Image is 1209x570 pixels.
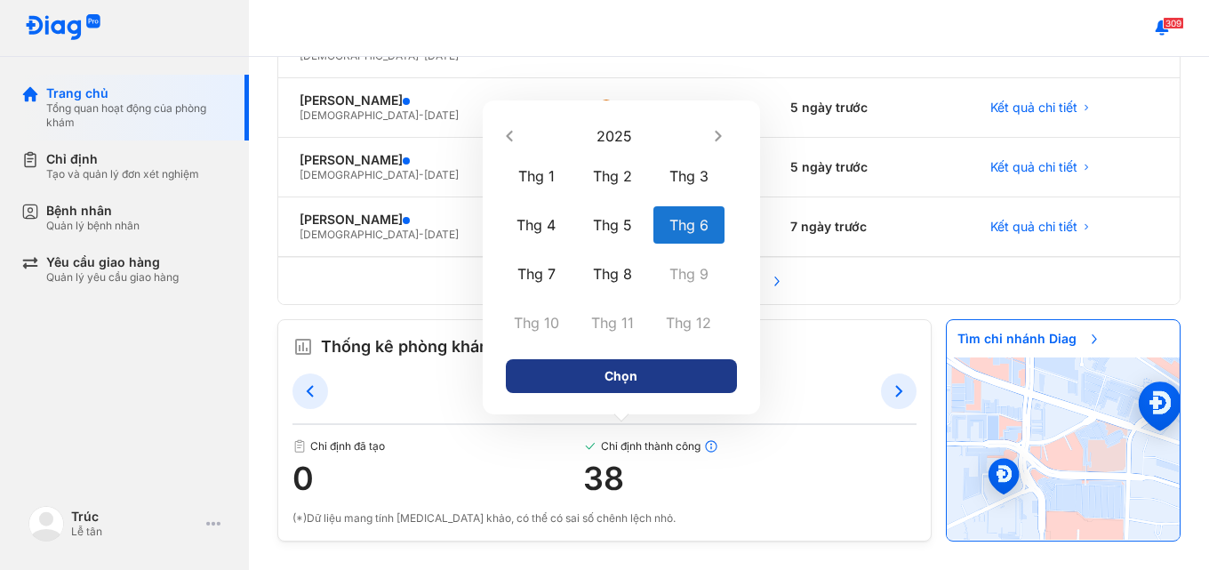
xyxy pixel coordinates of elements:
[583,461,917,496] span: 38
[419,228,424,241] span: -
[506,359,737,393] button: Chọn
[583,439,597,454] img: checked-green.01cc79e0.svg
[46,167,199,181] div: Tạo và quản lý đơn xét nghiệm
[596,93,686,122] div: 10 abnormal
[300,108,419,122] span: [DEMOGRAPHIC_DATA]
[46,203,140,219] div: Bệnh nhân
[769,197,968,257] div: 7 ngày trước
[300,228,419,241] span: [DEMOGRAPHIC_DATA]
[292,439,307,454] img: document.50c4cfd0.svg
[71,509,199,525] div: Trúc
[46,101,228,130] div: Tổng quan hoạt động của phòng khám
[583,439,917,454] span: Chỉ định thành công
[947,320,1112,357] span: Tìm chi nhánh Diag
[46,219,140,233] div: Quản lý bệnh nhân
[419,108,424,122] span: -
[28,506,64,542] img: logo
[328,381,881,402] div: tháng 07 2025
[300,168,419,181] span: [DEMOGRAPHIC_DATA]
[71,525,199,539] div: Lễ tân
[708,124,730,147] button: Next year
[501,157,572,195] div: Thg 1
[577,255,648,293] div: Thg 8
[292,336,314,357] img: order.5a6da16c.svg
[769,78,968,138] div: 5 ngày trước
[1163,17,1184,29] span: 309
[521,120,708,151] div: Open years overlay
[577,157,648,195] div: Thg 2
[653,255,725,293] div: Thg 9
[321,334,493,359] span: Thống kê phòng khám
[499,124,521,147] button: Previous year
[424,168,459,181] span: [DATE]
[46,151,199,167] div: Chỉ định
[704,439,718,454] img: info.7e716105.svg
[300,92,553,108] div: [PERSON_NAME]
[501,255,572,293] div: Thg 7
[577,206,648,244] div: Thg 5
[300,212,553,228] div: [PERSON_NAME]
[46,254,179,270] div: Yêu cầu giao hàng
[46,85,228,101] div: Trang chủ
[419,168,424,181] span: -
[46,270,179,285] div: Quản lý yêu cầu giao hàng
[292,510,917,526] div: (*)Dữ liệu mang tính [MEDICAL_DATA] khảo, có thể có sai số chênh lệch nhỏ.
[653,304,725,341] div: Thg 12
[990,159,1077,175] span: Kết quả chi tiết
[990,219,1077,235] span: Kết quả chi tiết
[577,304,648,341] div: Thg 11
[769,138,968,197] div: 5 ngày trước
[25,14,101,42] img: logo
[653,157,725,195] div: Thg 3
[501,206,572,244] div: Thg 4
[292,461,583,496] span: 0
[653,206,725,244] div: Thg 6
[300,152,553,168] div: [PERSON_NAME]
[424,108,459,122] span: [DATE]
[501,304,572,341] div: Thg 10
[292,439,583,454] span: Chỉ định đã tạo
[424,228,459,241] span: [DATE]
[990,100,1077,116] span: Kết quả chi tiết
